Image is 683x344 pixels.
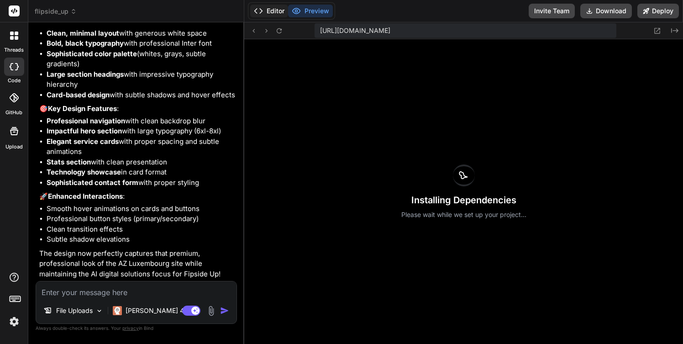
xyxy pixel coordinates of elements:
p: [PERSON_NAME] 4 S.. [126,306,194,315]
button: Editor [250,5,288,17]
span: [URL][DOMAIN_NAME] [320,26,390,35]
li: (whites, grays, subtle gradients) [47,49,235,69]
strong: Sophisticated contact form [47,178,138,187]
img: icon [220,306,229,315]
li: with clean backdrop blur [47,116,235,127]
strong: Clean, minimal layout [47,29,119,37]
li: with large typography (6xl-8xl) [47,126,235,137]
strong: Card-based design [47,90,110,99]
li: with impressive typography hierarchy [47,69,235,90]
strong: Stats section [47,158,91,166]
strong: Bold, black typography [47,39,124,48]
button: Download [580,4,632,18]
strong: Technology showcase [47,168,121,176]
strong: Professional navigation [47,116,125,125]
button: Preview [288,5,333,17]
li: with generous white space [47,28,235,39]
li: with professional Inter font [47,38,235,49]
p: File Uploads [56,306,93,315]
label: code [8,77,21,85]
img: settings [6,314,22,329]
strong: Large section headings [47,70,124,79]
li: Clean transition effects [47,224,235,235]
img: attachment [206,306,216,316]
li: in card format [47,167,235,178]
strong: Key Design Features [48,104,117,113]
p: 🎯 : [39,104,235,114]
button: Deploy [637,4,679,18]
strong: Enhanced Interactions [48,192,123,201]
strong: Sophisticated color palette [47,49,137,58]
p: Please wait while we set up your project... [401,210,526,219]
strong: Elegant service cards [47,137,119,146]
li: Professional button styles (primary/secondary) [47,214,235,224]
button: Invite Team [529,4,575,18]
li: Smooth hover animations on cards and buttons [47,204,235,214]
li: with clean presentation [47,157,235,168]
p: 🚀 : [39,191,235,202]
p: Always double-check its answers. Your in Bind [36,324,237,333]
span: flipside_up [35,7,77,16]
li: with proper styling [47,178,235,188]
li: Subtle shadow elevations [47,234,235,245]
span: privacy [122,325,139,331]
img: Pick Models [95,307,103,315]
li: with proper spacing and subtle animations [47,137,235,157]
li: with subtle shadows and hover effects [47,90,235,101]
label: Upload [5,143,23,151]
p: The design now perfectly captures that premium, professional look of the AZ Luxembourg site while... [39,249,235,280]
label: threads [4,46,24,54]
img: Claude 4 Sonnet [113,306,122,315]
label: GitHub [5,109,22,116]
h3: Installing Dependencies [401,194,526,206]
strong: Impactful hero section [47,127,122,135]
